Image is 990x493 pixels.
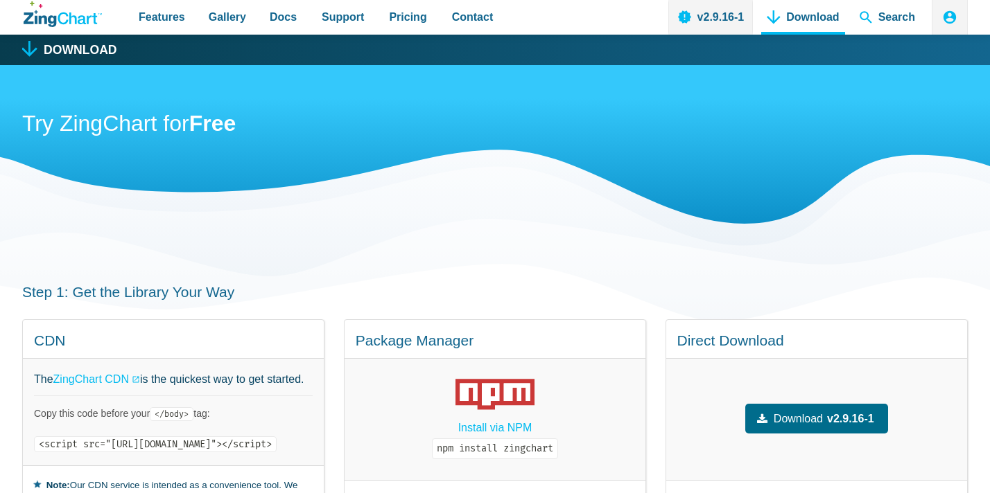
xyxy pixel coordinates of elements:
span: Docs [270,8,297,26]
h3: Step 1: Get the Library Your Way [22,283,968,301]
a: Install via NPM [458,418,532,437]
code: npm install zingchart [432,438,558,459]
h4: Direct Download [677,331,957,350]
h1: Download [44,44,117,57]
strong: v2.9.16-1 [827,409,874,428]
span: Pricing [389,8,426,26]
h4: Package Manager [356,331,634,350]
p: The is the quickest way to get started. [34,370,313,388]
strong: Note: [46,480,70,490]
span: Contact [452,8,494,26]
span: Features [139,8,185,26]
strong: Free [189,111,236,136]
a: ZingChart Logo. Click to return to the homepage [24,1,102,27]
code: <script src="[URL][DOMAIN_NAME]"></script> [34,436,277,452]
span: Gallery [209,8,246,26]
a: Downloadv2.9.16-1 [745,404,888,433]
p: Copy this code before your tag: [34,407,313,420]
span: Download [774,409,823,428]
span: Support [322,8,364,26]
code: </body> [150,407,193,421]
h4: CDN [34,331,313,350]
h2: Try ZingChart for [22,109,968,141]
a: ZingChart CDN [53,370,140,388]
